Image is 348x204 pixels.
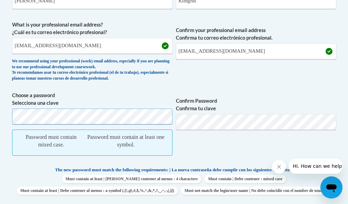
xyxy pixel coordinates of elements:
[205,175,286,183] span: Must contain | Debe contener : mixed case
[176,43,336,59] input: Required
[320,176,342,198] iframe: Button to launch messaging window
[62,175,201,183] span: Must contain at least | [PERSON_NAME] contener al menos : 4 characters
[4,5,56,10] span: Hi. How can we help?
[176,97,336,112] label: Confirm Password Confirma tu clave
[19,133,83,149] div: Password must contain mixed case.
[12,21,172,36] label: What is your professional email address? ¿Cuál es tu correo electrónico profesional?
[17,186,178,195] span: Must contain at least | Debe contener al menos : a symbol (.[!,@,#,$,%,^,&,*,?,_,~,-,(,)])
[12,59,172,81] div: We recommend using your professional (work) email address, especially if you are planning to use ...
[55,167,293,173] span: The new password must match the following requirements: | La nueva contraseña debe cumplir con lo...
[272,160,286,174] iframe: Close message
[12,92,172,107] label: Choose a password Selecciona una clave
[181,186,331,195] span: Must not match the login/user name | No debe coincidir con el nombre de usuario
[87,133,165,149] div: Password must contain at least one symbol.
[12,38,172,54] input: Metadata input
[176,27,336,42] label: Confirm your professional email address Confirma tu correo electrónico profesional.
[289,159,342,174] iframe: Message from company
